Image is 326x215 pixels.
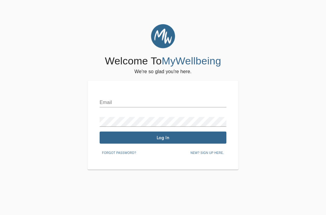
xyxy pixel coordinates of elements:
span: Log In [102,135,224,141]
button: New? Sign up here. [188,148,226,158]
h4: Welcome To [105,55,221,67]
span: Forgot password? [102,150,136,156]
button: Forgot password? [100,148,139,158]
button: Log In [100,132,226,144]
span: MyWellbeing [162,55,221,67]
h6: We're so glad you're here. [134,67,191,76]
img: MyWellbeing [151,24,175,48]
a: Forgot password? [100,150,139,155]
span: New? Sign up here. [190,150,224,156]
